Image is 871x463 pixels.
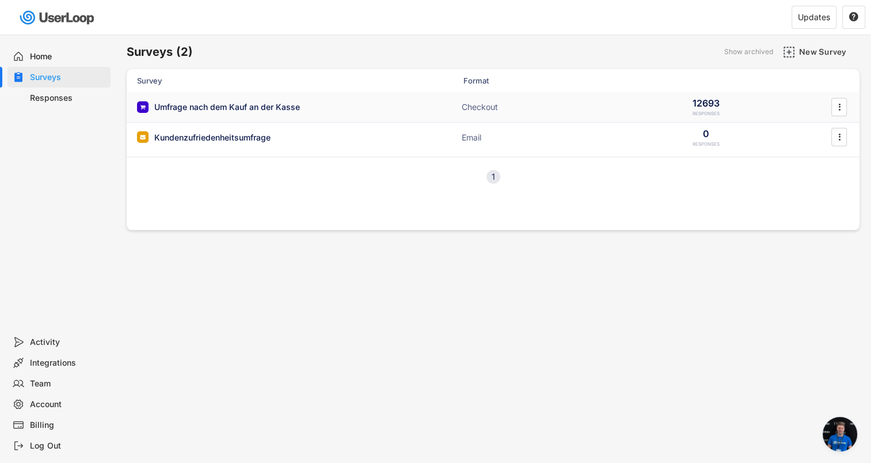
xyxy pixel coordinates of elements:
h6: Surveys (2) [127,44,193,60]
text:  [838,101,840,113]
div: Checkout [462,101,577,113]
div: Show archived [724,48,773,55]
div: Chat öffnen [823,417,857,451]
div: Log Out [30,441,106,451]
button:  [834,98,845,116]
div: RESPONSES [693,111,720,117]
div: 12693 [693,97,720,109]
div: Kundenzufriedenheitsumfrage [154,132,271,143]
div: Responses [30,93,106,104]
text:  [849,12,858,22]
img: userloop-logo-01.svg [17,6,98,29]
div: Updates [798,13,830,21]
div: Team [30,378,106,389]
div: RESPONSES [693,141,720,147]
div: Email [462,132,577,143]
div: 0 [703,127,709,140]
div: Umfrage nach dem Kauf an der Kasse [154,101,300,113]
div: Format [463,75,579,86]
div: Activity [30,337,106,348]
div: Surveys [30,72,106,83]
div: Billing [30,420,106,431]
div: Account [30,399,106,410]
div: New Survey [799,47,857,57]
div: Integrations [30,358,106,369]
div: Survey [137,75,367,86]
div: Home [30,51,106,62]
text:  [838,131,840,143]
button:  [834,128,845,146]
div: 1 [486,173,500,181]
button:  [849,12,859,22]
img: AddMajor.svg [783,46,795,58]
